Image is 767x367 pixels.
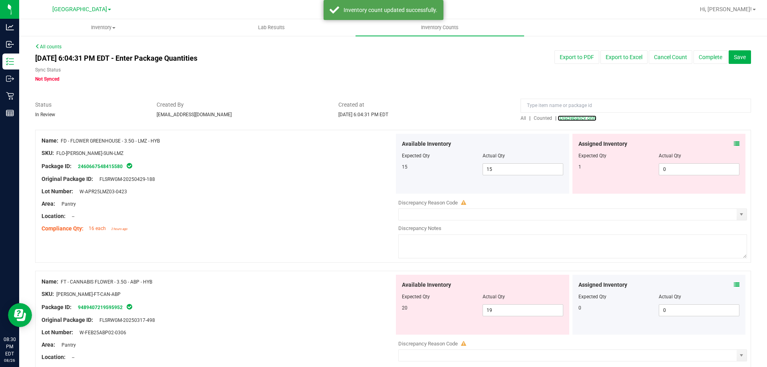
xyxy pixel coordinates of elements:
[35,76,60,82] span: Not Synced
[56,151,123,156] span: FLO-[PERSON_NAME]-SUN-LMZ
[68,214,74,219] span: --
[61,279,152,285] span: FT - CANNABIS FLOWER - 3.5G - ABP - HYB
[578,293,659,300] div: Expected Qty
[578,281,627,289] span: Assigned Inventory
[578,152,659,159] div: Expected Qty
[6,92,14,100] inline-svg: Retail
[737,350,747,361] span: select
[4,357,16,363] p: 08/26
[6,75,14,83] inline-svg: Outbound
[532,115,555,121] a: Counted
[89,226,106,231] span: 16 each
[42,200,55,207] span: Area:
[58,201,76,207] span: Pantry
[6,40,14,48] inline-svg: Inbound
[558,115,596,121] a: Discrepancy only
[737,209,747,220] span: select
[35,54,448,62] h4: [DATE] 6:04:31 PM EDT - Enter Package Quantities
[126,162,133,170] span: In Sync
[338,112,388,117] span: [DATE] 6:04:31 PM EDT
[42,317,93,323] span: Original Package ID:
[56,292,121,297] span: [PERSON_NAME]-FT-CAN-ABP
[693,50,727,64] button: Complete
[247,24,296,31] span: Lab Results
[729,50,751,64] button: Save
[483,153,505,159] span: Actual Qty
[356,19,524,36] a: Inventory Counts
[42,329,73,335] span: Lot Number:
[42,137,58,144] span: Name:
[42,291,54,297] span: SKU:
[402,281,451,289] span: Available Inventory
[554,50,599,64] button: Export to PDF
[187,19,356,36] a: Lab Results
[529,115,531,121] span: |
[78,164,123,169] a: 2460667548415580
[78,305,123,310] a: 9489407219595952
[76,330,126,335] span: W-FEB25ABP02-0306
[578,163,659,171] div: 1
[398,224,747,232] div: Discrepancy Notes
[95,317,155,323] span: FLSRWGM-20250317-498
[42,341,55,348] span: Area:
[402,140,451,148] span: Available Inventory
[35,112,55,117] span: In Review
[42,176,93,182] span: Original Package ID:
[555,115,556,121] span: |
[35,44,62,50] a: All counts
[578,140,627,148] span: Assigned Inventory
[521,115,529,121] a: All
[483,294,505,300] span: Actual Qty
[6,109,14,117] inline-svg: Reports
[402,305,407,311] span: 20
[521,115,526,121] span: All
[42,163,72,169] span: Package ID:
[398,341,458,347] span: Discrepancy Reason Code
[560,115,596,121] span: Discrepancy only
[659,164,739,175] input: 0
[338,101,509,109] span: Created at
[700,6,752,12] span: Hi, [PERSON_NAME]!
[42,278,58,285] span: Name:
[68,355,74,360] span: --
[6,23,14,31] inline-svg: Analytics
[600,50,648,64] button: Export to Excel
[42,213,66,219] span: Location:
[126,303,133,311] span: In Sync
[42,188,73,194] span: Lot Number:
[111,227,127,231] span: 2 hours ago
[659,152,739,159] div: Actual Qty
[6,58,14,65] inline-svg: Inventory
[95,177,155,182] span: FLSRWGM-20250429-188
[734,54,746,60] span: Save
[35,66,61,73] label: Sync Status
[483,305,563,316] input: 19
[398,200,458,206] span: Discrepancy Reason Code
[157,101,327,109] span: Created By
[483,164,563,175] input: 15
[20,24,187,31] span: Inventory
[410,24,469,31] span: Inventory Counts
[402,164,407,170] span: 15
[402,294,430,300] span: Expected Qty
[42,304,72,310] span: Package ID:
[157,112,232,117] span: [EMAIL_ADDRESS][DOMAIN_NAME]
[76,189,127,194] span: W-APR25LMZ03-0423
[344,6,437,14] div: Inventory count updated successfully.
[19,19,187,36] a: Inventory
[42,225,83,232] span: Compliance Qty:
[42,150,54,156] span: SKU:
[659,305,739,316] input: 0
[649,50,692,64] button: Cancel Count
[521,99,751,113] input: Type item name or package id
[42,354,66,360] span: Location:
[52,6,107,13] span: [GEOGRAPHIC_DATA]
[35,101,145,109] span: Status
[659,293,739,300] div: Actual Qty
[8,303,32,327] iframe: Resource center
[402,153,430,159] span: Expected Qty
[58,342,76,348] span: Pantry
[578,304,659,311] div: 0
[4,336,16,357] p: 08:30 PM EDT
[61,138,160,144] span: FD - FLOWER GREENHOUSE - 3.5G - LMZ - HYB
